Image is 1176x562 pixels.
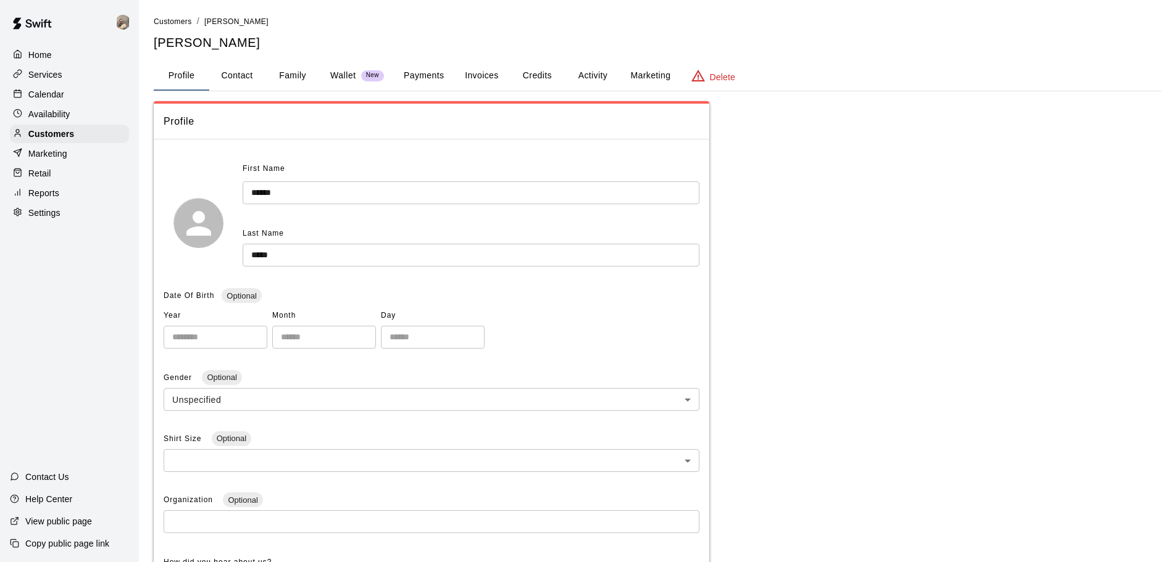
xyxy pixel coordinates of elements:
[164,373,194,382] span: Gender
[28,187,59,199] p: Reports
[10,184,129,202] a: Reports
[223,495,262,505] span: Optional
[10,144,129,163] a: Marketing
[202,373,241,382] span: Optional
[265,61,320,91] button: Family
[115,15,130,30] img: Jeramy Donelson
[113,10,139,35] div: Jeramy Donelson
[164,114,699,130] span: Profile
[10,46,129,64] a: Home
[28,167,51,180] p: Retail
[164,291,214,300] span: Date Of Birth
[154,17,192,26] span: Customers
[243,229,284,238] span: Last Name
[10,125,129,143] a: Customers
[10,85,129,104] a: Calendar
[154,61,1161,91] div: basic tabs example
[204,17,269,26] span: [PERSON_NAME]
[154,61,209,91] button: Profile
[154,35,1161,51] h5: [PERSON_NAME]
[28,49,52,61] p: Home
[509,61,565,91] button: Credits
[10,105,129,123] a: Availability
[10,204,129,222] a: Settings
[164,306,267,326] span: Year
[381,306,485,326] span: Day
[25,471,69,483] p: Contact Us
[710,71,735,83] p: Delete
[28,108,70,120] p: Availability
[197,15,199,28] li: /
[154,16,192,26] a: Customers
[620,61,680,91] button: Marketing
[28,207,60,219] p: Settings
[25,537,109,550] p: Copy public page link
[28,147,67,160] p: Marketing
[164,495,215,504] span: Organization
[272,306,376,326] span: Month
[164,434,204,443] span: Shirt Size
[209,61,265,91] button: Contact
[565,61,620,91] button: Activity
[25,493,72,505] p: Help Center
[25,515,92,527] p: View public page
[28,128,74,140] p: Customers
[10,65,129,84] a: Services
[330,69,356,82] p: Wallet
[212,434,251,443] span: Optional
[394,61,454,91] button: Payments
[243,159,285,179] span: First Name
[361,72,384,80] span: New
[164,388,699,411] div: Unspecified
[28,88,64,101] p: Calendar
[454,61,509,91] button: Invoices
[10,164,129,183] a: Retail
[222,291,261,300] span: Optional
[28,68,62,81] p: Services
[154,15,1161,28] nav: breadcrumb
